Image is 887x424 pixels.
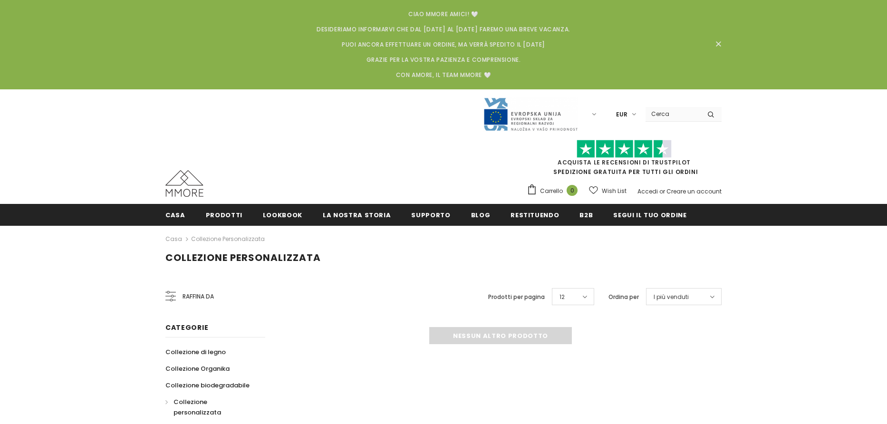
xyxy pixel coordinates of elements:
[183,291,214,302] span: Raffina da
[263,211,302,220] span: Lookbook
[165,381,250,390] span: Collezione biodegradabile
[165,323,208,332] span: Categorie
[177,25,710,34] p: Desideriamo informarvi che dal [DATE] al [DATE] faremo una breve vacanza.
[165,204,185,225] a: Casa
[558,158,691,166] a: Acquista le recensioni di TrustPilot
[602,186,627,196] span: Wish List
[323,204,391,225] a: La nostra storia
[511,211,559,220] span: Restituendo
[206,211,242,220] span: Prodotti
[411,211,450,220] span: supporto
[540,186,563,196] span: Carrello
[165,251,321,264] span: Collezione personalizzata
[177,40,710,49] p: Puoi ancora effettuare un ordine, ma verrà spedito il [DATE]
[411,204,450,225] a: supporto
[483,97,578,132] img: Javni Razpis
[177,10,710,19] p: Ciao MMORE Amici! 🤍
[659,187,665,195] span: or
[471,211,491,220] span: Blog
[165,211,185,220] span: Casa
[488,292,545,302] label: Prodotti per pagina
[511,204,559,225] a: Restituendo
[165,377,250,394] a: Collezione biodegradabile
[165,394,255,421] a: Collezione personalizzata
[165,347,226,357] span: Collezione di legno
[177,55,710,65] p: Grazie per la vostra pazienza e comprensione.
[637,187,658,195] a: Accedi
[323,211,391,220] span: La nostra storia
[263,204,302,225] a: Lookbook
[165,344,226,360] a: Collezione di legno
[589,183,627,199] a: Wish List
[579,211,593,220] span: B2B
[527,184,582,198] a: Carrello 0
[471,204,491,225] a: Blog
[165,170,203,197] img: Casi MMORE
[206,204,242,225] a: Prodotti
[613,211,686,220] span: Segui il tuo ordine
[191,235,265,243] a: Collezione personalizzata
[559,292,565,302] span: 12
[483,110,578,118] a: Javni Razpis
[666,187,722,195] a: Creare un account
[165,233,182,245] a: Casa
[177,70,710,80] p: Con amore, il team MMORE 🤍
[616,110,627,119] span: EUR
[654,292,689,302] span: I più venduti
[567,185,578,196] span: 0
[613,204,686,225] a: Segui il tuo ordine
[174,397,221,417] span: Collezione personalizzata
[608,292,639,302] label: Ordina per
[165,360,230,377] a: Collezione Organika
[577,140,672,158] img: Fidati di Pilot Stars
[579,204,593,225] a: B2B
[646,107,700,121] input: Search Site
[527,144,722,176] span: SPEDIZIONE GRATUITA PER TUTTI GLI ORDINI
[165,364,230,373] span: Collezione Organika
